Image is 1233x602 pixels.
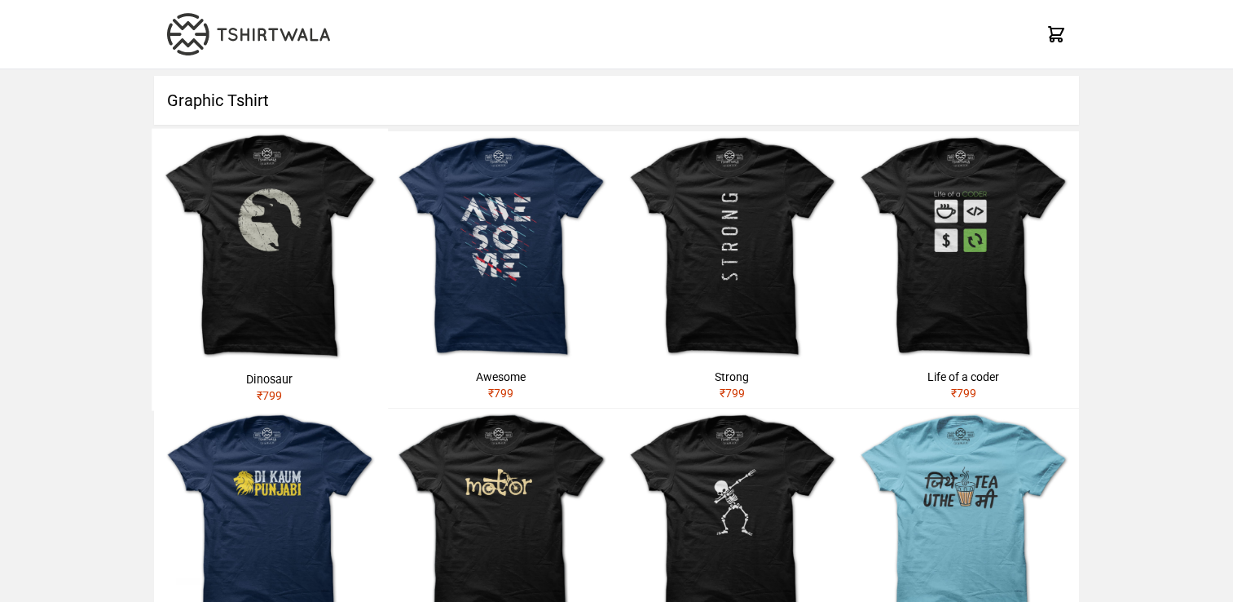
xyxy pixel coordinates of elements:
span: ₹ 799 [720,387,745,400]
span: ₹ 799 [488,387,513,400]
a: Strong₹799 [617,131,848,408]
img: TW-LOGO-400-104.png [167,13,330,55]
span: ₹ 799 [257,389,283,402]
span: ₹ 799 [951,387,976,400]
h1: Graphic Tshirt [154,76,1079,125]
a: Life of a coder₹799 [848,131,1079,408]
a: Awesome₹799 [385,131,617,408]
div: Dinosaur [158,371,381,387]
img: strong.jpg [617,131,848,362]
div: Awesome [392,369,610,385]
div: Strong [623,369,842,385]
img: life-of-a-coder.jpg [848,131,1079,362]
div: Life of a coder [854,369,1072,385]
img: awesome.jpg [385,131,617,362]
img: dinosaur.jpg [152,129,387,365]
a: Dinosaur₹799 [152,129,387,411]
